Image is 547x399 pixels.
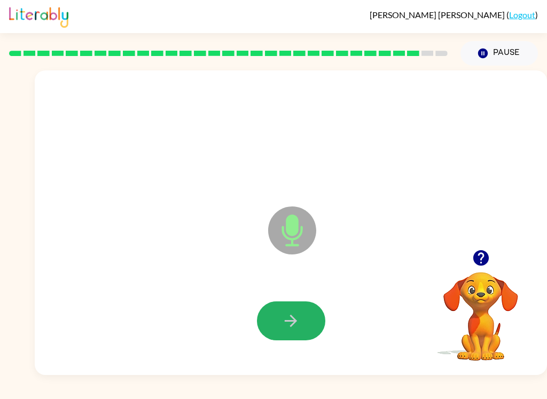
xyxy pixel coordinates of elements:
[427,256,534,362] video: Your browser must support playing .mp4 files to use Literably. Please try using another browser.
[460,41,538,66] button: Pause
[370,10,506,20] span: [PERSON_NAME] [PERSON_NAME]
[509,10,535,20] a: Logout
[9,4,68,28] img: Literably
[370,10,538,20] div: ( )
